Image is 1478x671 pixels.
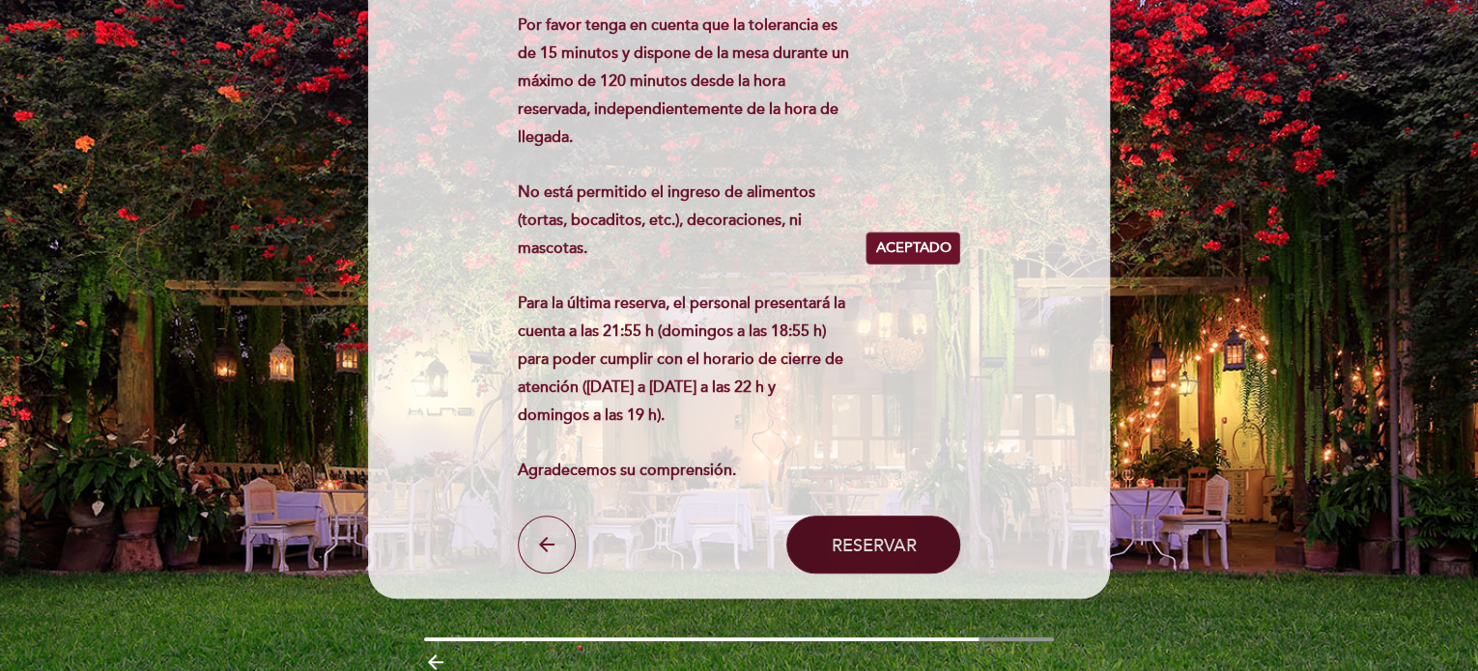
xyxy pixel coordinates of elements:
span: Reservar [831,534,916,555]
div: Por favor tenga en cuenta que la tolerancia es de 15 minutos y dispone de la mesa durante un máxi... [518,12,867,485]
button: Aceptado [866,232,960,265]
span: Aceptado [875,238,951,259]
i: arrow_back [535,533,558,556]
button: Reservar [786,516,960,573]
button: arrow_back [518,516,576,573]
